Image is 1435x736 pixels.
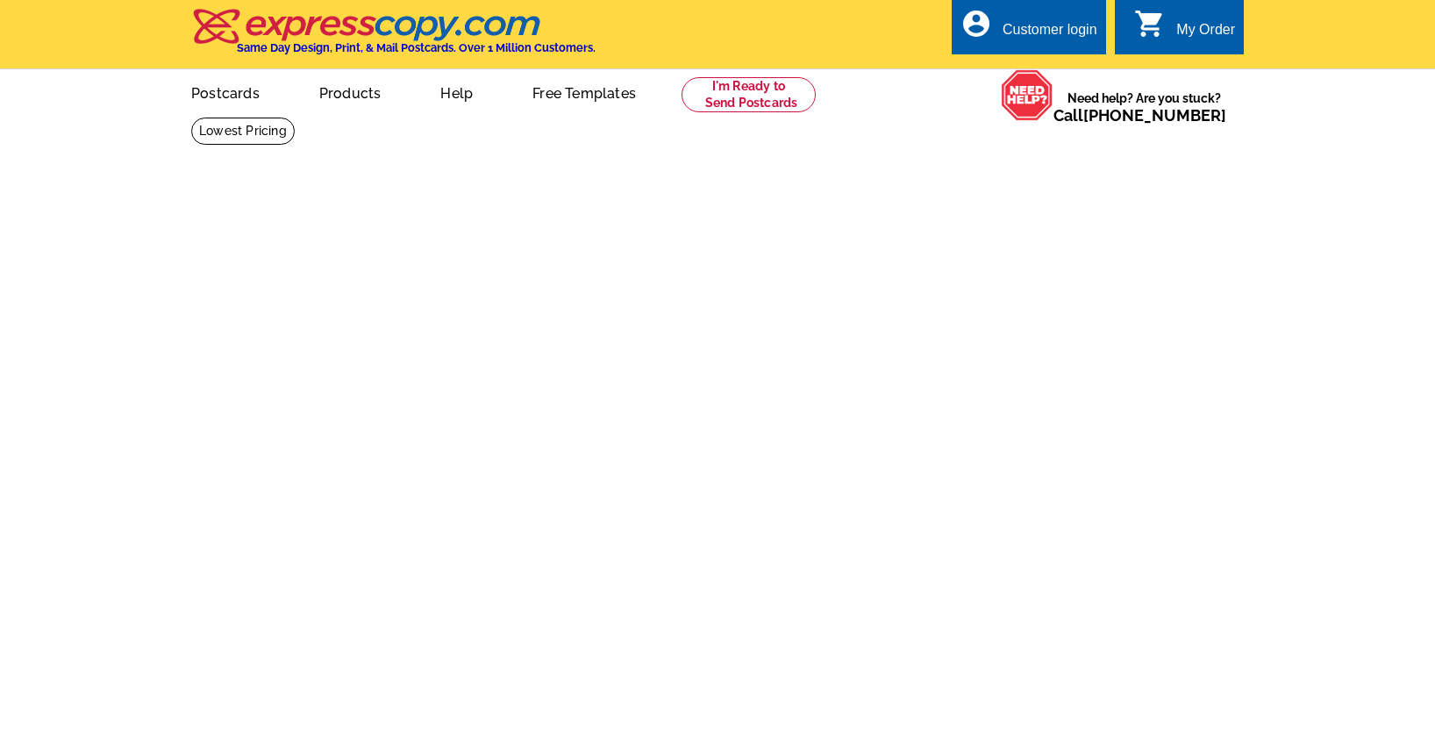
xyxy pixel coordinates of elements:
[504,71,664,112] a: Free Templates
[1053,89,1235,125] span: Need help? Are you stuck?
[1176,22,1235,46] div: My Order
[1001,69,1053,121] img: help
[191,21,596,54] a: Same Day Design, Print, & Mail Postcards. Over 1 Million Customers.
[163,71,288,112] a: Postcards
[960,19,1097,41] a: account_circle Customer login
[291,71,410,112] a: Products
[412,71,501,112] a: Help
[1134,8,1166,39] i: shopping_cart
[960,8,992,39] i: account_circle
[1083,106,1226,125] a: [PHONE_NUMBER]
[1003,22,1097,46] div: Customer login
[1053,106,1226,125] span: Call
[1134,19,1235,41] a: shopping_cart My Order
[237,41,596,54] h4: Same Day Design, Print, & Mail Postcards. Over 1 Million Customers.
